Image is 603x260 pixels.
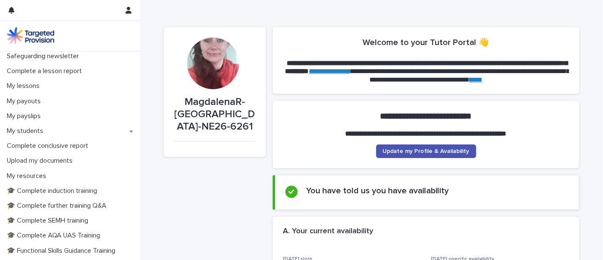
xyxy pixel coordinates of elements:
[283,227,373,236] h2: A. Your current availability
[376,144,476,158] a: Update my Profile & Availability
[3,247,122,255] p: 🎓 Functional Skills Guidance Training
[3,67,89,75] p: Complete a lesson report
[3,142,95,150] p: Complete conclusive report
[3,97,47,105] p: My payouts
[7,27,54,44] img: M5nRWzHhSzIhMunXDL62
[3,232,107,240] p: 🎓 Complete AQA UAS Training
[3,157,79,165] p: Upload my documents
[383,148,469,154] span: Update my Profile & Availability
[174,96,256,133] p: MagdalenaR-[GEOGRAPHIC_DATA]-NE26-6261
[3,112,47,120] p: My payslips
[3,127,50,135] p: My students
[3,52,86,60] p: Safeguarding newsletter
[3,82,46,90] p: My lessons
[306,186,449,196] h2: You have told us you have availability
[363,37,489,48] h2: Welcome to your Tutor Portal 👋
[3,202,113,210] p: 🎓 Complete further training Q&A
[3,172,53,180] p: My resources
[3,187,104,195] p: 🎓 Complete induction training
[3,217,95,225] p: 🎓 Complete SEMH training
